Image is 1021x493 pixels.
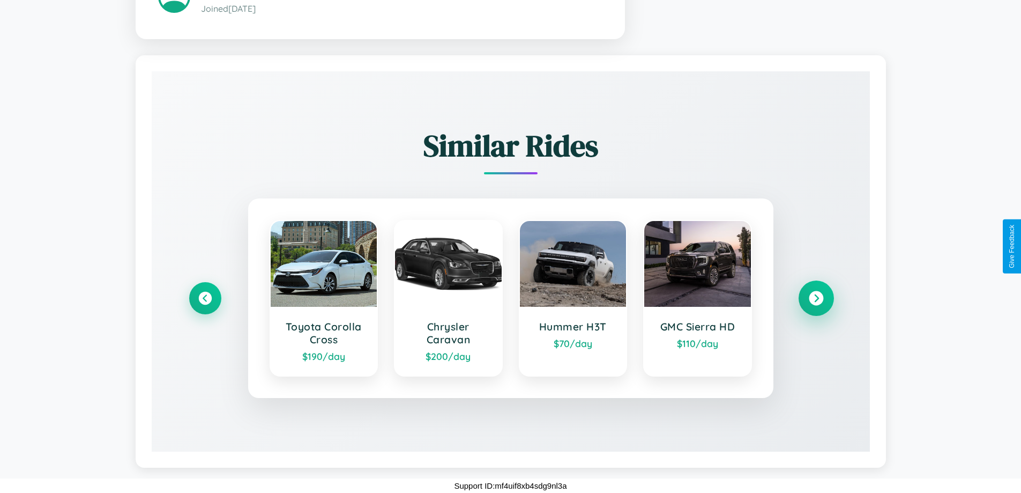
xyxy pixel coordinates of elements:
[531,320,616,333] h3: Hummer H3T
[281,350,367,362] div: $ 190 /day
[655,337,740,349] div: $ 110 /day
[394,220,503,377] a: Chrysler Caravan$200/day
[281,320,367,346] h3: Toyota Corolla Cross
[1008,225,1016,268] div: Give Feedback
[189,125,832,166] h2: Similar Rides
[531,337,616,349] div: $ 70 /day
[643,220,752,377] a: GMC Sierra HD$110/day
[519,220,628,377] a: Hummer H3T$70/day
[406,350,491,362] div: $ 200 /day
[655,320,740,333] h3: GMC Sierra HD
[454,479,567,493] p: Support ID: mf4uif8xb4sdg9nl3a
[270,220,378,377] a: Toyota Corolla Cross$190/day
[406,320,491,346] h3: Chrysler Caravan
[201,1,602,17] p: Joined [DATE]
